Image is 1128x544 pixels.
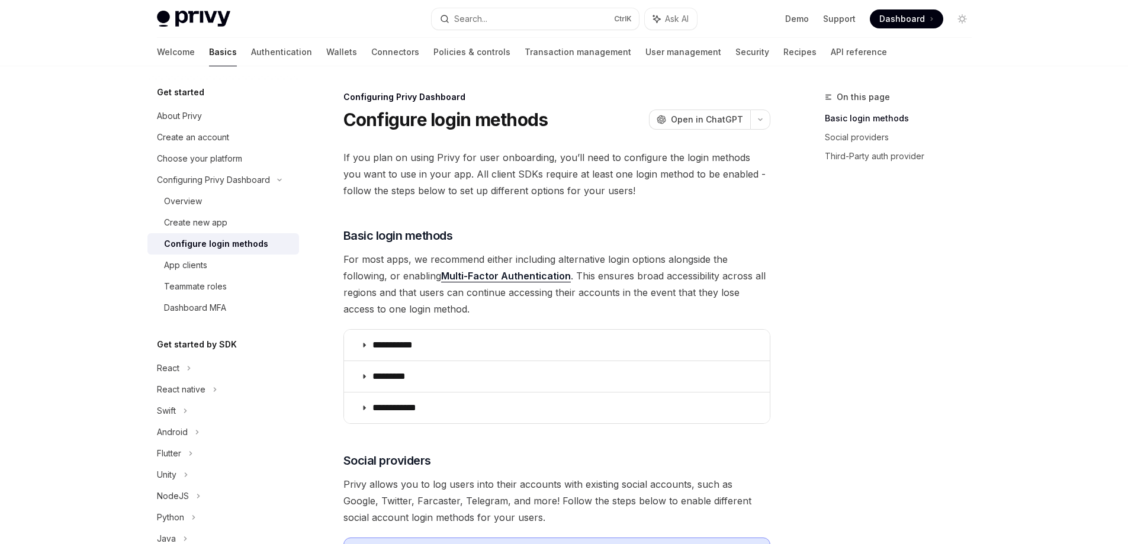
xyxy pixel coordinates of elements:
[343,227,453,244] span: Basic login methods
[157,173,270,187] div: Configuring Privy Dashboard
[735,38,769,66] a: Security
[147,255,299,276] a: App clients
[825,147,981,166] a: Third-Party auth provider
[147,105,299,127] a: About Privy
[147,191,299,212] a: Overview
[649,110,750,130] button: Open in ChatGPT
[454,12,487,26] div: Search...
[953,9,972,28] button: Toggle dark mode
[147,297,299,318] a: Dashboard MFA
[343,452,431,469] span: Social providers
[157,361,179,375] div: React
[326,38,357,66] a: Wallets
[147,233,299,255] a: Configure login methods
[157,152,242,166] div: Choose your platform
[209,38,237,66] a: Basics
[164,279,227,294] div: Teammate roles
[433,38,510,66] a: Policies & controls
[157,489,189,503] div: NodeJS
[785,13,809,25] a: Demo
[157,468,176,482] div: Unity
[147,127,299,148] a: Create an account
[157,38,195,66] a: Welcome
[147,276,299,297] a: Teammate roles
[251,38,312,66] a: Authentication
[164,301,226,315] div: Dashboard MFA
[343,149,770,199] span: If you plan on using Privy for user onboarding, you’ll need to configure the login methods you wa...
[147,212,299,233] a: Create new app
[432,8,639,30] button: Search...CtrlK
[157,446,181,461] div: Flutter
[147,148,299,169] a: Choose your platform
[783,38,817,66] a: Recipes
[665,13,689,25] span: Ask AI
[164,237,268,251] div: Configure login methods
[157,130,229,144] div: Create an account
[157,337,237,352] h5: Get started by SDK
[837,90,890,104] span: On this page
[441,270,571,282] a: Multi-Factor Authentication
[343,251,770,317] span: For most apps, we recommend either including alternative login options alongside the following, o...
[157,382,205,397] div: React native
[343,91,770,103] div: Configuring Privy Dashboard
[157,510,184,524] div: Python
[831,38,887,66] a: API reference
[879,13,925,25] span: Dashboard
[157,11,230,27] img: light logo
[823,13,856,25] a: Support
[645,38,721,66] a: User management
[157,85,204,99] h5: Get started
[164,258,207,272] div: App clients
[525,38,631,66] a: Transaction management
[825,128,981,147] a: Social providers
[157,404,176,418] div: Swift
[164,215,227,230] div: Create new app
[343,109,548,130] h1: Configure login methods
[870,9,943,28] a: Dashboard
[164,194,202,208] div: Overview
[371,38,419,66] a: Connectors
[157,425,188,439] div: Android
[614,14,632,24] span: Ctrl K
[157,109,202,123] div: About Privy
[645,8,697,30] button: Ask AI
[343,476,770,526] span: Privy allows you to log users into their accounts with existing social accounts, such as Google, ...
[825,109,981,128] a: Basic login methods
[671,114,743,125] span: Open in ChatGPT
